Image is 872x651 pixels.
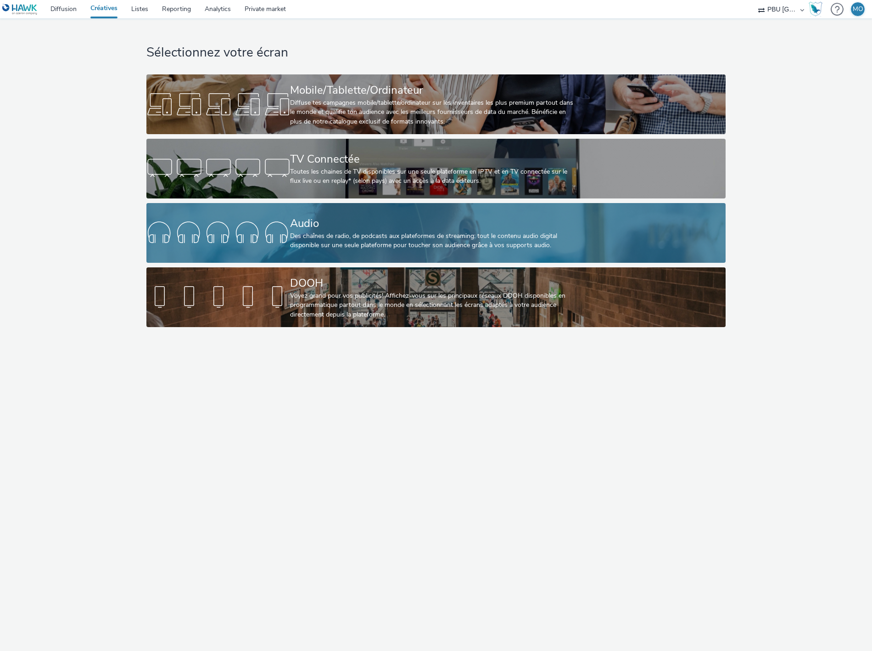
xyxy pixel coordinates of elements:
[2,4,38,15] img: undefined Logo
[290,291,578,319] div: Voyez grand pour vos publicités! Affichez-vous sur les principaux réseaux DOOH disponibles en pro...
[290,151,578,167] div: TV Connectée
[290,232,578,250] div: Des chaînes de radio, de podcasts aux plateformes de streaming: tout le contenu audio digital dis...
[290,275,578,291] div: DOOH
[290,82,578,98] div: Mobile/Tablette/Ordinateur
[146,44,726,62] h1: Sélectionnez votre écran
[853,2,863,16] div: MO
[146,139,726,198] a: TV ConnectéeToutes les chaines de TV disponibles sur une seule plateforme en IPTV et en TV connec...
[146,74,726,134] a: Mobile/Tablette/OrdinateurDiffuse tes campagnes mobile/tablette/ordinateur sur les inventaires le...
[146,203,726,263] a: AudioDes chaînes de radio, de podcasts aux plateformes de streaming: tout le contenu audio digita...
[809,2,826,17] a: Hawk Academy
[146,267,726,327] a: DOOHVoyez grand pour vos publicités! Affichez-vous sur les principaux réseaux DOOH disponibles en...
[290,215,578,232] div: Audio
[290,98,578,126] div: Diffuse tes campagnes mobile/tablette/ordinateur sur les inventaires les plus premium partout dan...
[809,2,822,17] img: Hawk Academy
[290,167,578,186] div: Toutes les chaines de TV disponibles sur une seule plateforme en IPTV et en TV connectée sur le f...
